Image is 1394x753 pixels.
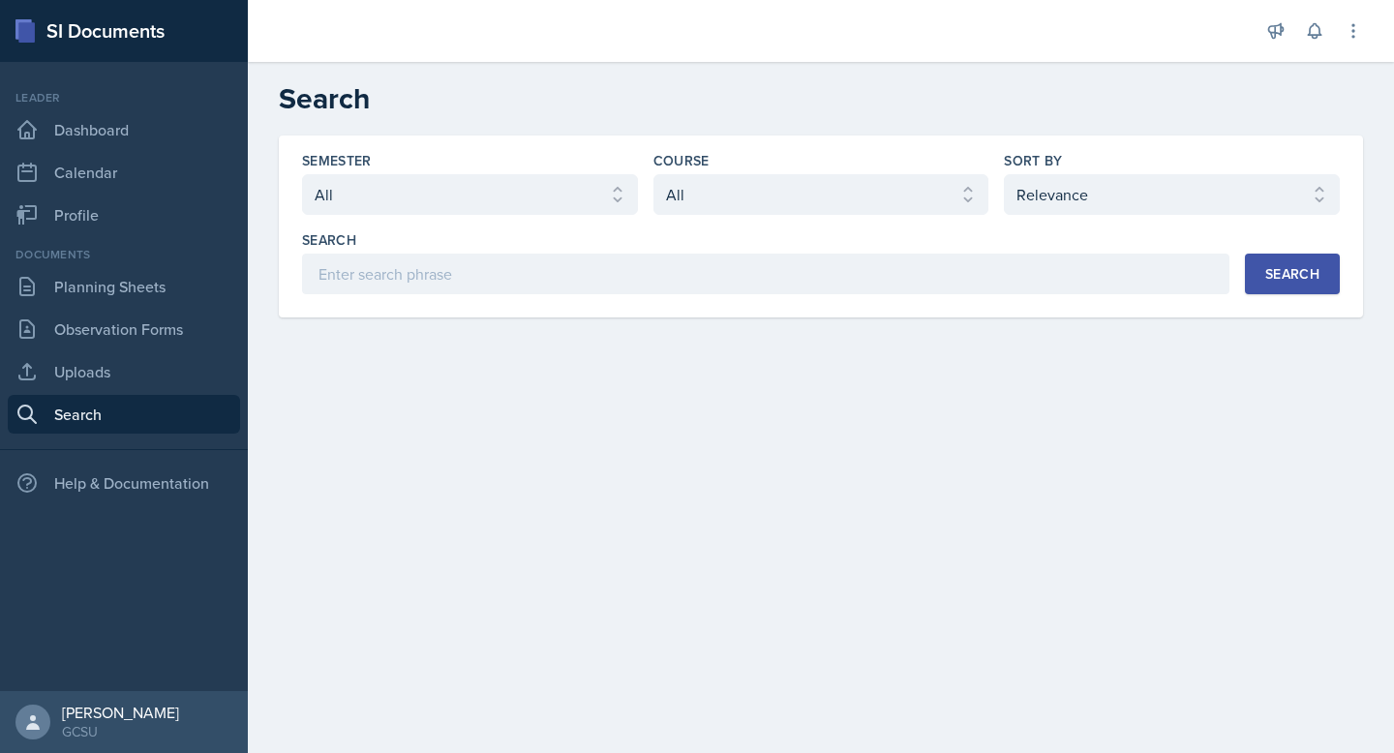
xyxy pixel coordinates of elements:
a: Search [8,395,240,434]
div: Leader [8,89,240,106]
div: Documents [8,246,240,263]
a: Dashboard [8,110,240,149]
a: Observation Forms [8,310,240,348]
div: Help & Documentation [8,464,240,502]
a: Calendar [8,153,240,192]
div: GCSU [62,722,179,741]
input: Enter search phrase [302,254,1229,294]
a: Uploads [8,352,240,391]
div: [PERSON_NAME] [62,703,179,722]
button: Search [1245,254,1340,294]
label: Search [302,230,356,250]
label: Semester [302,151,372,170]
div: Search [1265,266,1319,282]
a: Planning Sheets [8,267,240,306]
h2: Search [279,81,1363,116]
label: Course [653,151,710,170]
label: Sort By [1004,151,1062,170]
a: Profile [8,196,240,234]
